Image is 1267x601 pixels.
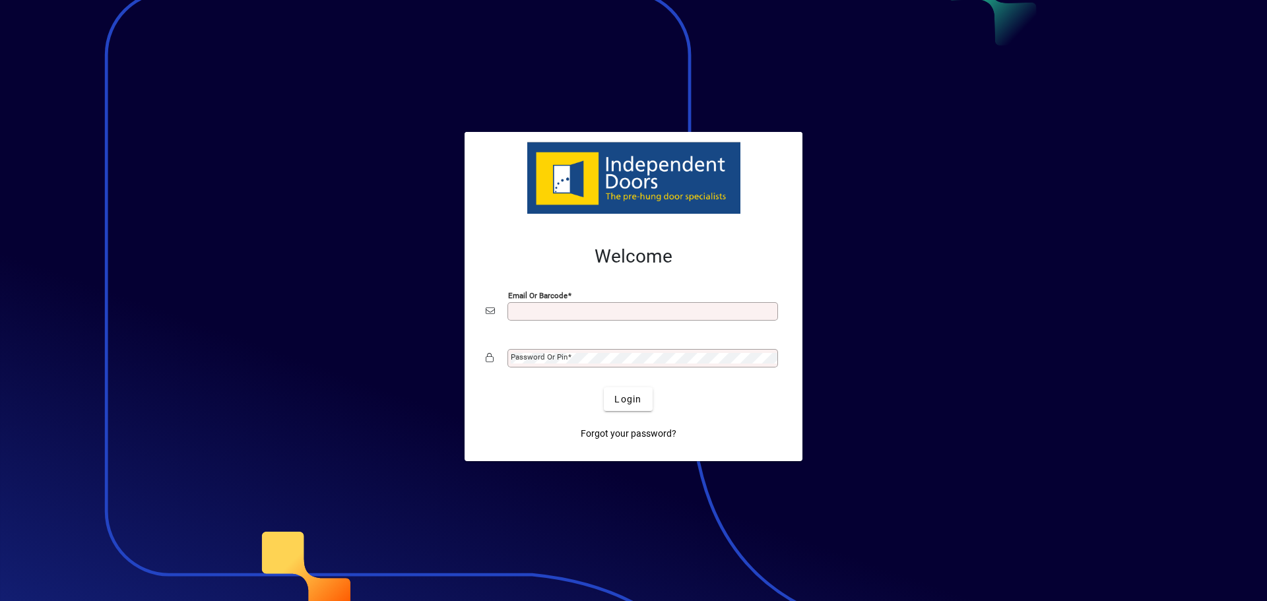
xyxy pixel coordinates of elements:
mat-label: Password or Pin [511,352,568,362]
span: Login [614,393,641,406]
span: Forgot your password? [581,427,676,441]
mat-label: Email or Barcode [508,291,568,300]
h2: Welcome [486,245,781,268]
button: Login [604,387,652,411]
a: Forgot your password? [575,422,682,445]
